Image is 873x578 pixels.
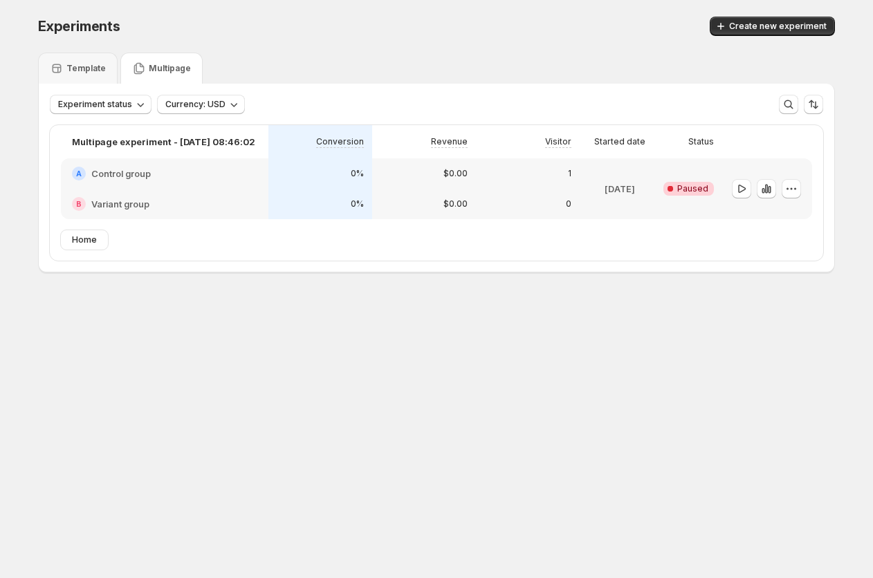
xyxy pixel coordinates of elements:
p: Status [688,136,714,147]
p: $0.00 [443,168,468,179]
p: 0 [566,198,571,209]
p: 0% [351,198,364,209]
button: Experiment status [50,95,151,114]
p: 1 [568,168,571,179]
h2: Control group [91,167,151,180]
span: Home [72,234,97,245]
p: 0% [351,168,364,179]
p: Multipage experiment - [DATE] 08:46:02 [72,135,255,149]
p: Revenue [431,136,468,147]
p: Multipage [149,63,191,74]
p: Visitor [545,136,571,147]
button: Sort the results [804,95,823,114]
p: Conversion [316,136,364,147]
p: Template [66,63,106,74]
button: Currency: USD [157,95,245,114]
h2: B [76,200,82,208]
h2: Variant group [91,197,149,211]
p: [DATE] [605,182,635,196]
span: Experiment status [58,99,132,110]
span: Create new experiment [729,21,827,32]
h2: A [76,169,82,178]
span: Currency: USD [165,99,226,110]
p: $0.00 [443,198,468,209]
button: Create new experiment [710,17,835,36]
p: Started date [594,136,645,147]
span: Experiments [38,18,120,35]
span: Paused [677,183,708,194]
